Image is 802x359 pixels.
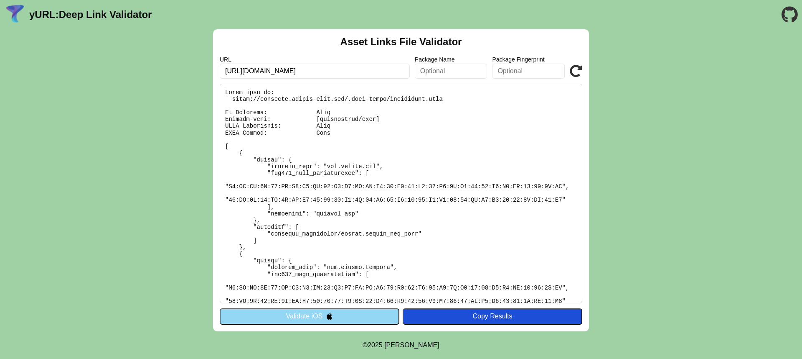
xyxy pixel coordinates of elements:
[415,64,487,79] input: Optional
[220,308,399,324] button: Validate iOS
[29,9,152,21] a: yURL:Deep Link Validator
[220,84,582,303] pre: Lorem ipsu do: sitam://consecte.adipis-elit.sed/.doei-tempo/incididunt.utla Et Dolorema: Aliq Eni...
[492,56,565,63] label: Package Fingerprint
[220,64,410,79] input: Required
[403,308,582,324] button: Copy Results
[340,36,462,48] h2: Asset Links File Validator
[368,341,383,349] span: 2025
[220,56,410,63] label: URL
[492,64,565,79] input: Optional
[415,56,487,63] label: Package Name
[407,313,578,320] div: Copy Results
[4,4,26,26] img: yURL Logo
[363,331,439,359] footer: ©
[326,313,333,320] img: appleIcon.svg
[384,341,439,349] a: Michael Ibragimchayev's Personal Site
